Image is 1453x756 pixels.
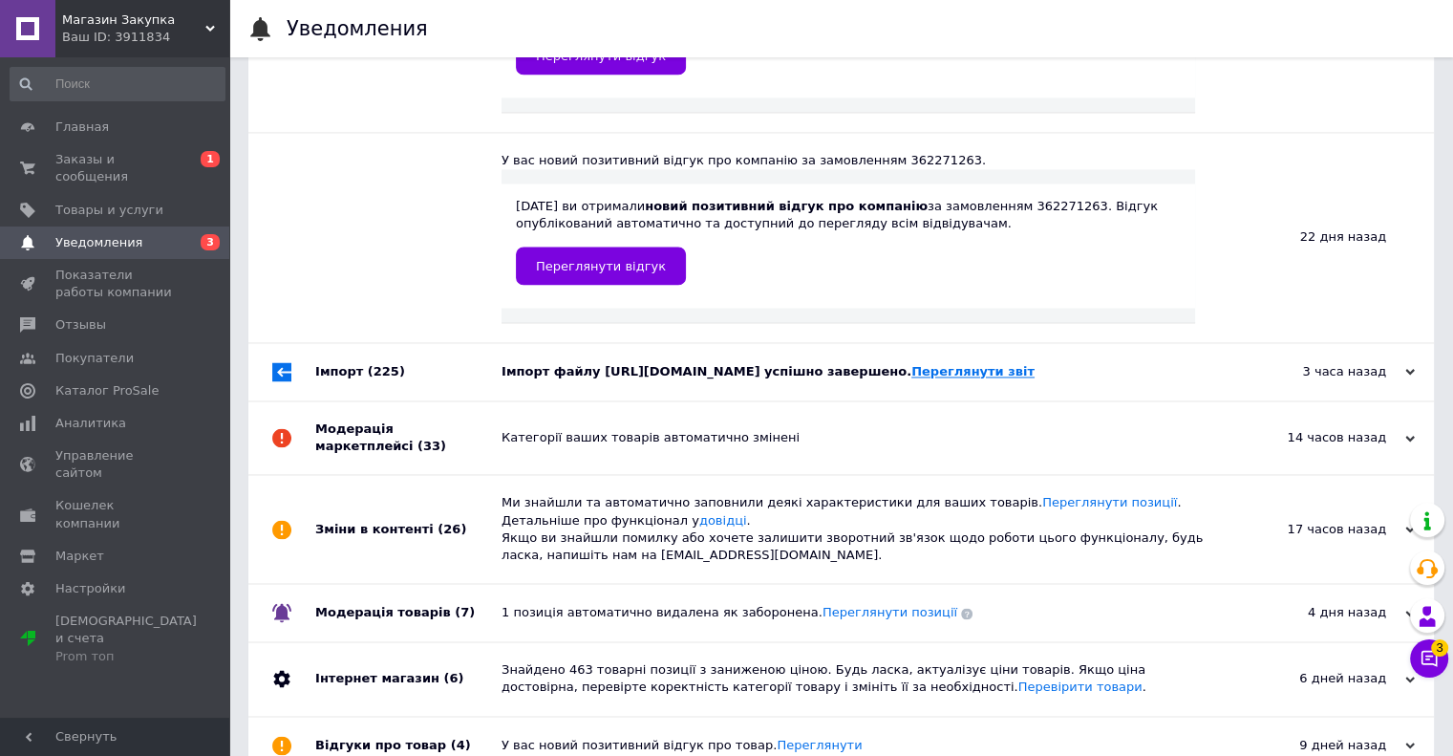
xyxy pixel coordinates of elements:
[287,17,428,40] h1: Уведомления
[201,151,220,167] span: 1
[502,363,1224,380] div: Імпорт файлу [URL][DOMAIN_NAME] успішно завершено.
[368,364,405,378] span: (225)
[315,401,502,474] div: Модерація маркетплейсі
[62,11,205,29] span: Магазин Закупка
[443,671,463,685] span: (6)
[911,364,1035,378] a: Переглянути звіт
[55,234,142,251] span: Уведомления
[10,67,225,101] input: Поиск
[1224,521,1415,538] div: 17 часов назад
[1410,639,1448,678] button: Чат с покупателем3
[315,343,502,400] div: Імпорт
[1018,680,1143,694] a: Перевірити товари
[62,29,229,46] div: Ваш ID: 3911834
[417,439,446,453] span: (33)
[502,661,1224,696] div: Знайдено 463 товарні позиції з заниженою ціною. Будь ласка, актуалізує ціни товарів. Якщо ціна до...
[823,605,957,619] a: Переглянути позиції
[55,447,177,482] span: Управление сайтом
[315,642,502,715] div: Інтернет магазин
[55,548,104,565] span: Маркет
[1042,495,1177,509] a: Переглянути позиції
[502,152,1195,169] div: У вас новий позитивний відгук про компанію за замовленням 362271263.
[516,247,686,285] a: Переглянути відгук
[55,497,177,531] span: Кошелек компании
[1224,363,1415,380] div: 3 часа назад
[502,736,1224,753] div: У вас новий позитивний відгук про товар.
[55,382,159,400] span: Каталог ProSale
[502,429,1224,446] div: Категорії ваших товарів автоматично змінені
[502,494,1224,564] div: Ми знайшли та автоматично заповнили деякі характеристики для ваших товарів. . Детальніше про функ...
[55,119,109,136] span: Главная
[201,234,220,250] span: 3
[516,198,1181,285] div: [DATE] ви отримали за замовленням 362271263. Відгук опублікований автоматично та доступний до пер...
[1431,639,1448,657] span: 3
[502,604,1224,621] div: 1 позиція автоматично видалена як заборонена.
[55,648,197,665] div: Prom топ
[438,522,466,536] span: (26)
[315,584,502,641] div: Модерація товарів
[1224,736,1415,753] div: 9 дней назад
[645,199,928,213] b: новий позитивний відгук про компанію
[699,513,747,528] a: довідці
[55,613,197,665] span: [DEMOGRAPHIC_DATA] и счета
[55,151,177,185] span: Заказы и сообщения
[55,267,177,301] span: Показатели работы компании
[1224,670,1415,687] div: 6 дней назад
[55,415,126,432] span: Аналитика
[455,605,475,619] span: (7)
[1224,429,1415,446] div: 14 часов назад
[55,350,134,367] span: Покупатели
[55,316,106,334] span: Отзывы
[1224,604,1415,621] div: 4 дня назад
[777,737,862,751] a: Переглянути
[536,259,666,273] span: Переглянути відгук
[55,202,163,219] span: Товары и услуги
[451,737,471,751] span: (4)
[1195,133,1434,342] div: 22 дня назад
[55,580,125,597] span: Настройки
[315,475,502,583] div: Зміни в контенті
